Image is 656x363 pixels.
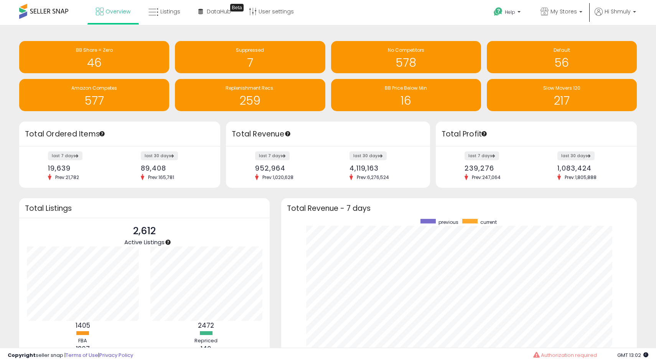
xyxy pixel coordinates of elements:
span: current [480,219,497,225]
label: last 7 days [48,151,82,160]
i: Get Help [493,7,503,16]
div: seller snap | | [8,352,133,359]
span: Prev: 1,805,888 [561,174,600,181]
b: 2472 [198,321,214,330]
span: My Stores [551,8,577,15]
span: Prev: 21,782 [51,174,83,181]
h3: Total Revenue [232,129,424,140]
label: last 7 days [465,151,499,160]
label: last 30 days [557,151,595,160]
h3: Total Ordered Items [25,129,214,140]
span: Slow Movers 120 [543,85,580,91]
span: Active Listings [124,238,165,246]
span: Prev: 6,276,524 [353,174,393,181]
h1: 56 [491,56,633,69]
h1: 7 [179,56,321,69]
span: Prev: 165,781 [144,174,178,181]
span: 2025-08-15 13:02 GMT [617,352,648,359]
div: Tooltip anchor [99,130,105,137]
div: Tooltip anchor [230,4,244,11]
strong: Copyright [8,352,36,359]
label: last 30 days [141,151,178,160]
b: 1207 [76,344,90,353]
div: 89,408 [141,164,207,172]
span: Help [505,9,515,15]
div: 1,083,424 [557,164,623,172]
label: last 30 days [349,151,387,160]
div: 4,119,163 [349,164,417,172]
span: Authorization required [541,352,597,359]
span: Suppressed [236,47,264,53]
a: Slow Movers 120 217 [487,79,637,111]
span: previous [438,219,458,225]
b: 1405 [76,321,90,330]
a: Terms of Use [66,352,98,359]
a: Privacy Policy [99,352,133,359]
h1: 577 [23,94,165,107]
span: Amazon Competes [71,85,117,91]
span: Hi Shmuly [605,8,631,15]
div: Tooltip anchor [165,239,171,246]
a: No Competitors 578 [331,41,481,73]
h3: Total Revenue - 7 days [287,205,631,211]
span: Default [554,47,570,53]
p: 2,612 [124,224,165,238]
a: Replenishment Recs. 259 [175,79,325,111]
span: BB Share = Zero [76,47,113,53]
b: 140 [201,344,211,353]
div: Tooltip anchor [284,130,291,137]
span: Overview [105,8,130,15]
div: 19,639 [48,164,114,172]
h1: 46 [23,56,165,69]
h1: 578 [335,56,477,69]
a: Amazon Competes 577 [19,79,169,111]
h1: 259 [179,94,321,107]
div: 239,276 [465,164,531,172]
span: Replenishment Recs. [226,85,274,91]
div: FBA [60,337,106,345]
h1: 217 [491,94,633,107]
span: DataHub [207,8,231,15]
span: Prev: 247,064 [468,174,504,181]
span: No Competitors [388,47,424,53]
h3: Total Listings [25,205,264,211]
div: Tooltip anchor [481,130,488,137]
span: Listings [160,8,180,15]
a: Help [488,1,528,25]
a: Default 56 [487,41,637,73]
a: Suppressed 7 [175,41,325,73]
a: BB Share = Zero 46 [19,41,169,73]
h1: 16 [335,94,477,107]
a: Hi Shmuly [595,8,636,25]
div: Repriced [183,337,229,345]
span: BB Price Below Min [385,85,427,91]
span: Prev: 1,020,628 [259,174,297,181]
h3: Total Profit [442,129,631,140]
a: BB Price Below Min 16 [331,79,481,111]
div: 952,964 [255,164,322,172]
label: last 7 days [255,151,290,160]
